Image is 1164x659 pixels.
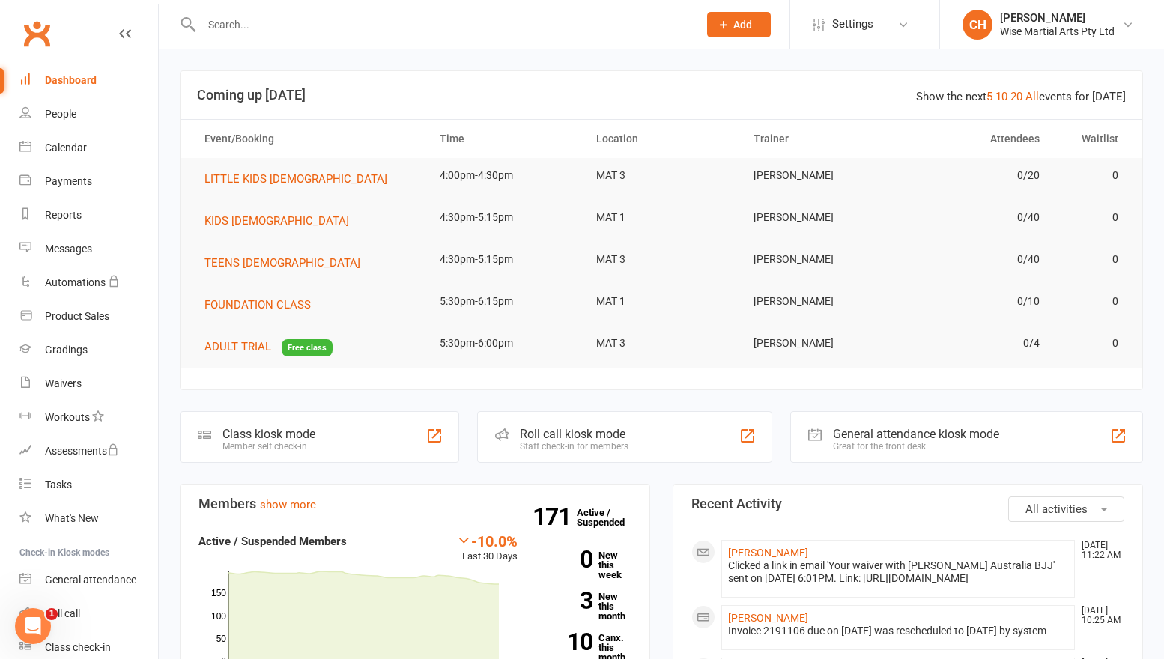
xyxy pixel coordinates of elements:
[45,479,72,491] div: Tasks
[426,326,583,361] td: 5:30pm-6:00pm
[426,200,583,235] td: 4:30pm-5:15pm
[282,339,333,356] span: Free class
[19,333,158,367] a: Gradings
[1000,11,1115,25] div: [PERSON_NAME]
[45,445,119,457] div: Assessments
[833,441,999,452] div: Great for the front desk
[986,90,992,103] a: 5
[583,120,739,158] th: Location
[204,338,333,356] button: ADULT TRIALFree class
[46,608,58,620] span: 1
[426,120,583,158] th: Time
[520,427,628,441] div: Roll call kiosk mode
[204,170,398,188] button: LITTLE KIDS [DEMOGRAPHIC_DATA]
[583,242,739,277] td: MAT 3
[1025,90,1039,103] a: All
[583,158,739,193] td: MAT 3
[691,496,1124,511] h3: Recent Activity
[1000,25,1115,38] div: Wise Martial Arts Pty Ltd
[204,340,271,353] span: ADULT TRIAL
[204,214,349,228] span: KIDS [DEMOGRAPHIC_DATA]
[426,284,583,319] td: 5:30pm-6:15pm
[916,88,1126,106] div: Show the next events for [DATE]
[897,284,1053,319] td: 0/10
[583,284,739,319] td: MAT 1
[426,242,583,277] td: 4:30pm-5:15pm
[1025,502,1088,516] span: All activities
[897,120,1053,158] th: Attendees
[15,608,51,644] iframe: Intercom live chat
[728,625,1068,637] div: Invoice 2191106 due on [DATE] was rescheduled to [DATE] by system
[897,326,1053,361] td: 0/4
[204,296,321,314] button: FOUNDATION CLASS
[733,19,752,31] span: Add
[456,532,518,549] div: -10.0%
[1053,200,1132,235] td: 0
[897,200,1053,235] td: 0/40
[1074,541,1124,560] time: [DATE] 11:22 AM
[832,7,873,41] span: Settings
[204,298,311,312] span: FOUNDATION CLASS
[260,498,316,511] a: show more
[19,401,158,434] a: Workouts
[740,242,897,277] td: [PERSON_NAME]
[540,550,631,580] a: 0New this week
[740,326,897,361] td: [PERSON_NAME]
[1053,284,1132,319] td: 0
[45,276,106,288] div: Automations
[540,592,631,621] a: 3New this month
[740,120,897,158] th: Trainer
[540,548,592,571] strong: 0
[1008,496,1124,522] button: All activities
[45,209,82,221] div: Reports
[995,90,1007,103] a: 10
[728,612,808,624] a: [PERSON_NAME]
[204,212,360,230] button: KIDS [DEMOGRAPHIC_DATA]
[45,175,92,187] div: Payments
[45,512,99,524] div: What's New
[540,589,592,612] strong: 3
[18,15,55,52] a: Clubworx
[19,300,158,333] a: Product Sales
[45,243,92,255] div: Messages
[1053,326,1132,361] td: 0
[456,532,518,565] div: Last 30 Days
[1053,242,1132,277] td: 0
[197,88,1126,103] h3: Coming up [DATE]
[833,427,999,441] div: General attendance kiosk mode
[45,411,90,423] div: Workouts
[19,64,158,97] a: Dashboard
[1053,120,1132,158] th: Waitlist
[191,120,426,158] th: Event/Booking
[533,505,577,528] strong: 171
[426,158,583,193] td: 4:00pm-4:30pm
[19,597,158,631] a: Roll call
[1053,158,1132,193] td: 0
[222,427,315,441] div: Class kiosk mode
[19,266,158,300] a: Automations
[45,641,111,653] div: Class check-in
[19,165,158,198] a: Payments
[198,496,631,511] h3: Members
[897,158,1053,193] td: 0/20
[728,559,1068,585] div: Clicked a link in email 'Your waiver with [PERSON_NAME] Australia BJJ' sent on [DATE] 6:01PM. Lin...
[897,242,1053,277] td: 0/40
[197,14,688,35] input: Search...
[740,200,897,235] td: [PERSON_NAME]
[520,441,628,452] div: Staff check-in for members
[45,310,109,322] div: Product Sales
[740,284,897,319] td: [PERSON_NAME]
[45,344,88,356] div: Gradings
[540,631,592,653] strong: 10
[1010,90,1022,103] a: 20
[963,10,992,40] div: CH
[204,172,387,186] span: LITTLE KIDS [DEMOGRAPHIC_DATA]
[19,367,158,401] a: Waivers
[19,97,158,131] a: People
[19,198,158,232] a: Reports
[19,232,158,266] a: Messages
[45,142,87,154] div: Calendar
[19,131,158,165] a: Calendar
[45,377,82,389] div: Waivers
[45,74,97,86] div: Dashboard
